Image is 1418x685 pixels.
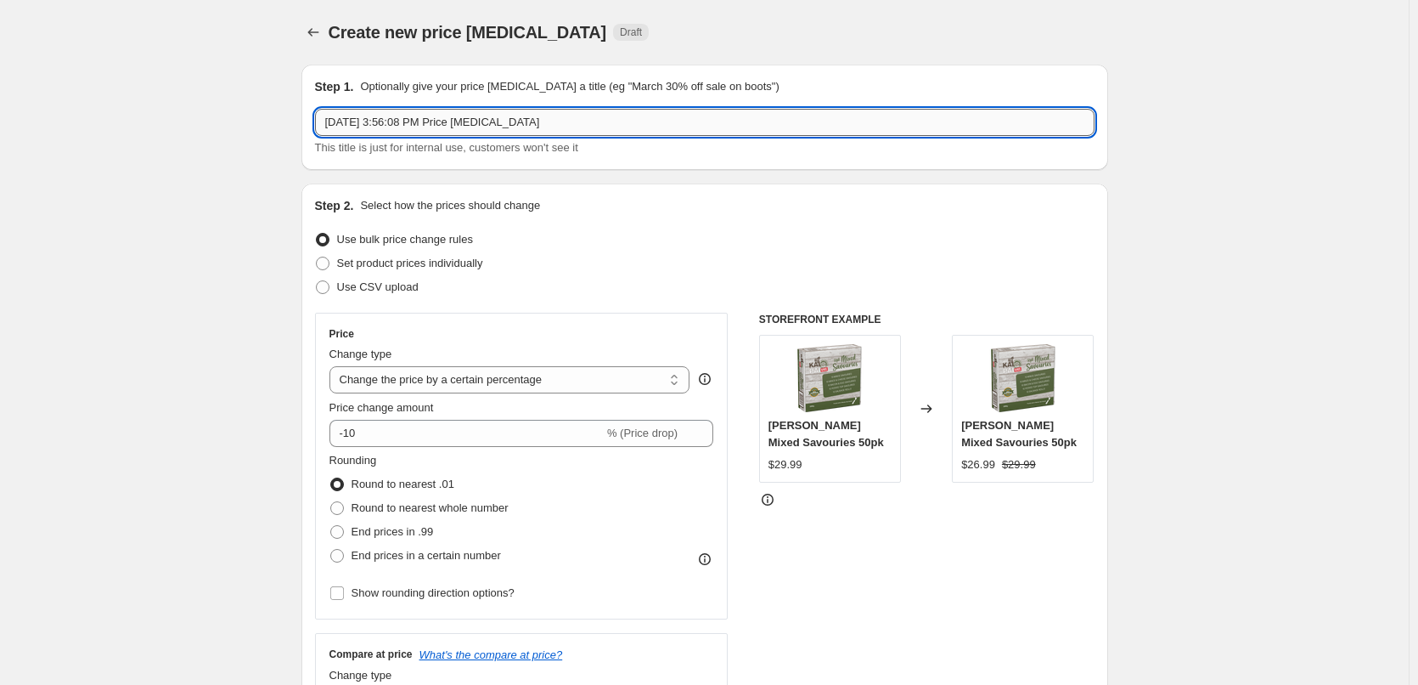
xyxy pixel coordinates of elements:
[301,20,325,44] button: Price change jobs
[607,427,678,439] span: % (Price drop)
[352,525,434,538] span: End prices in .99
[768,419,884,449] span: [PERSON_NAME] Mixed Savouries 50pk
[759,313,1094,326] h6: STOREFRONT EXAMPLE
[329,454,377,467] span: Rounding
[961,456,995,473] div: $26.99
[315,197,354,214] h2: Step 2.
[315,109,1094,136] input: 30% off holiday sale
[1002,456,1036,473] strike: $29.99
[329,648,413,661] h3: Compare at price
[360,78,779,95] p: Optionally give your price [MEDICAL_DATA] a title (eg "March 30% off sale on boots")
[419,648,563,661] button: What's the compare at price?
[989,344,1057,412] img: KaiPaiMixedSavouries50pk_80x.png
[961,419,1077,449] span: [PERSON_NAME] Mixed Savouries 50pk
[315,141,578,154] span: This title is just for internal use, customers won't see it
[329,348,392,360] span: Change type
[352,501,509,514] span: Round to nearest whole number
[360,197,540,214] p: Select how the prices should change
[696,371,713,388] div: help
[329,23,607,42] span: Create new price [MEDICAL_DATA]
[337,233,473,246] span: Use bulk price change rules
[337,257,483,269] span: Set product prices individually
[329,401,434,414] span: Price change amount
[352,478,454,490] span: Round to nearest .01
[796,344,864,412] img: KaiPaiMixedSavouries50pk_80x.png
[620,25,642,39] span: Draft
[329,669,392,682] span: Change type
[337,280,419,293] span: Use CSV upload
[352,549,501,562] span: End prices in a certain number
[315,78,354,95] h2: Step 1.
[768,456,802,473] div: $29.99
[329,420,604,447] input: -15
[352,586,515,599] span: Show rounding direction options?
[329,327,354,341] h3: Price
